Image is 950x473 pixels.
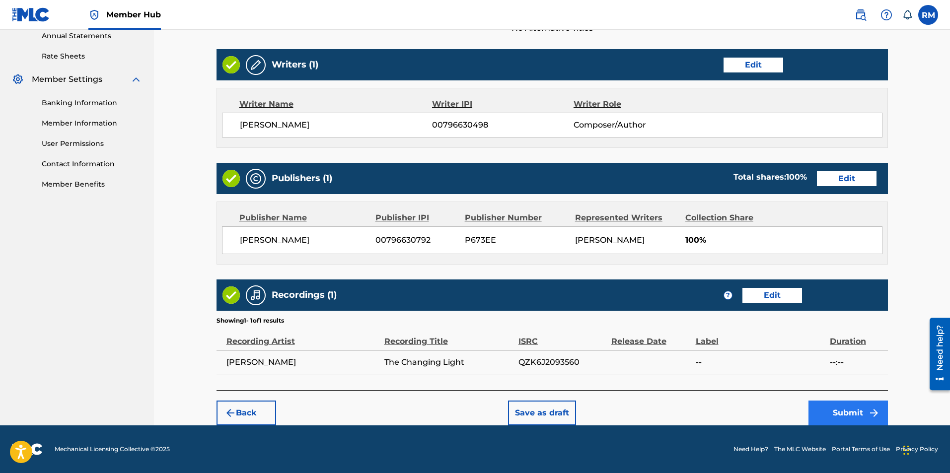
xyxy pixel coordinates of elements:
span: --:-- [830,356,883,368]
div: Collection Share [685,212,782,224]
img: 7ee5dd4eb1f8a8e3ef2f.svg [224,407,236,419]
h5: Recordings (1) [272,289,337,301]
span: The Changing Light [384,356,513,368]
img: Valid [222,286,240,304]
iframe: Resource Center [922,314,950,394]
div: ISRC [518,325,606,347]
div: Writer IPI [432,98,574,110]
span: Mechanical Licensing Collective © 2025 [55,445,170,454]
a: Public Search [851,5,871,25]
img: expand [130,73,142,85]
img: Valid [222,170,240,187]
span: Composer/Author [574,119,702,131]
button: Edit [817,171,877,186]
span: -- [696,356,825,368]
img: Writers [250,59,262,71]
h5: Writers (1) [272,59,318,70]
p: Showing 1 - 1 of 1 results [217,316,284,325]
div: Publisher IPI [375,212,457,224]
img: Recordings [250,289,262,301]
span: [PERSON_NAME] [240,234,368,246]
a: Annual Statements [42,31,142,41]
img: Member Settings [12,73,24,85]
a: The MLC Website [774,445,826,454]
div: Publisher Name [239,212,368,224]
div: Represented Writers [575,212,678,224]
div: Help [877,5,896,25]
span: P673EE [465,234,568,246]
span: 00796630792 [375,234,457,246]
a: User Permissions [42,138,142,149]
iframe: Chat Widget [900,425,950,473]
div: Recording Artist [226,325,379,347]
span: Member Settings [32,73,102,85]
a: Need Help? [733,445,768,454]
div: User Menu [918,5,938,25]
div: Duration [830,325,883,347]
a: Contact Information [42,159,142,169]
img: help [880,9,892,21]
img: f7272a7cc735f4ea7f67.svg [868,407,880,419]
a: Member Benefits [42,179,142,190]
span: 00796630498 [432,119,573,131]
div: Writer Name [239,98,433,110]
a: Portal Terms of Use [832,445,890,454]
button: Back [217,401,276,425]
a: Banking Information [42,98,142,108]
div: Notifications [902,10,912,20]
div: Writer Role [574,98,702,110]
button: Submit [808,401,888,425]
div: Label [696,325,825,347]
span: QZK6J2093560 [518,356,606,368]
button: Save as draft [508,401,576,425]
a: Privacy Policy [896,445,938,454]
span: [PERSON_NAME] [575,235,645,245]
img: Top Rightsholder [88,9,100,21]
div: Release Date [611,325,691,347]
button: Edit [724,58,783,72]
h5: Publishers (1) [272,173,332,184]
img: Valid [222,56,240,73]
a: Rate Sheets [42,51,142,62]
img: logo [12,443,43,455]
div: Drag [903,435,909,465]
img: Publishers [250,173,262,185]
img: MLC Logo [12,7,50,22]
button: Edit [742,288,802,303]
span: ? [724,291,732,299]
div: Recording Title [384,325,513,347]
a: Member Information [42,118,142,129]
div: Total shares: [733,171,807,183]
span: [PERSON_NAME] [226,356,379,368]
span: 100% [685,234,882,246]
img: search [855,9,867,21]
div: Publisher Number [465,212,568,224]
span: 100 % [786,172,807,182]
span: Member Hub [106,9,161,20]
span: [PERSON_NAME] [240,119,433,131]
